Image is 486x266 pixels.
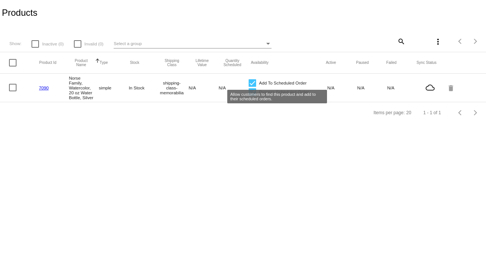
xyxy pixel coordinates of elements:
[219,83,249,92] mat-cell: N/A
[251,60,326,65] mat-header-cell: Availability
[406,110,411,115] div: 20
[386,60,396,65] button: Change sorting for TotalQuantityFailed
[373,110,405,115] div: Items per page:
[259,88,309,97] span: Process Scheduled Order
[2,8,37,18] h2: Products
[447,82,456,94] mat-icon: delete
[190,59,214,67] button: Change sorting for LifetimeValue
[69,59,93,67] button: Change sorting for ProductName
[160,59,184,67] button: Change sorting for ShippingClass
[159,79,189,97] mat-cell: shipping-class-memorabilia
[423,110,441,115] div: 1 - 1 of 1
[327,83,357,92] mat-cell: N/A
[69,74,99,102] mat-cell: Norse Family, Watercolor, 20 oz Water Bottle, Silver
[130,60,139,65] button: Change sorting for StockLevel
[114,41,142,46] span: Select a group
[259,79,307,88] span: Add To Scheduled Order
[99,83,129,92] mat-cell: simple
[356,60,369,65] button: Change sorting for TotalQuantityScheduledPaused
[433,37,442,46] mat-icon: more_vert
[468,34,483,49] button: Next page
[417,60,436,65] button: Change sorting for ValidationErrorCode
[42,39,63,48] span: Inactive (0)
[220,59,244,67] button: Change sorting for QuantityScheduled
[39,60,57,65] button: Change sorting for ExternalId
[468,105,483,120] button: Next page
[387,83,417,92] mat-cell: N/A
[100,60,108,65] button: Change sorting for ProductType
[357,83,387,92] mat-cell: N/A
[84,39,103,48] span: Invalid (0)
[453,105,468,120] button: Previous page
[417,83,443,92] mat-icon: cloud_queue
[453,34,468,49] button: Previous page
[396,35,405,47] mat-icon: search
[39,85,49,90] a: 7090
[114,39,271,48] mat-select: Select a group
[189,83,219,92] mat-cell: N/A
[9,41,21,46] span: Show:
[129,83,159,92] mat-cell: In Stock
[326,60,336,65] button: Change sorting for TotalQuantityScheduledActive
